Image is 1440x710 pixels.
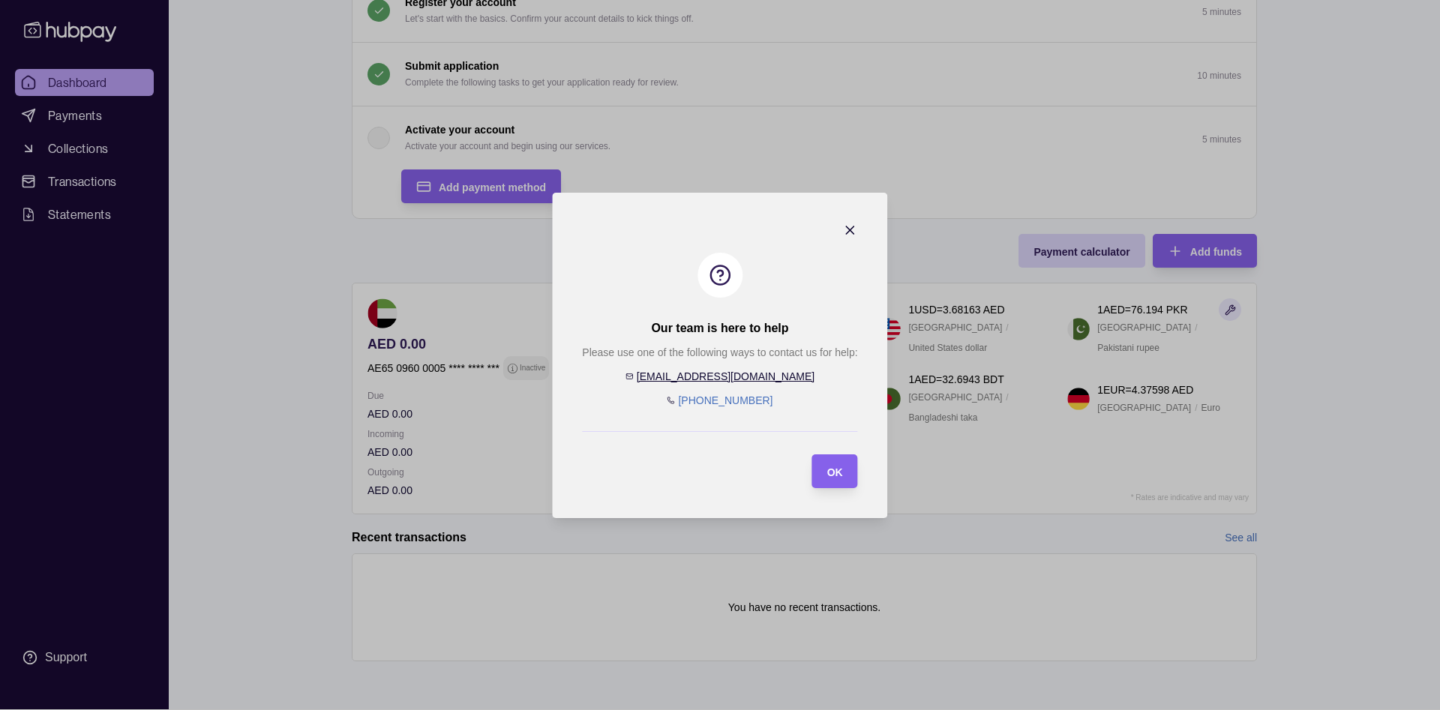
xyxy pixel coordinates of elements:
[651,320,788,337] h2: Our team is here to help
[827,466,843,478] span: OK
[582,344,857,361] p: Please use one of the following ways to contact us for help:
[637,370,814,382] a: [EMAIL_ADDRESS][DOMAIN_NAME]
[678,394,772,406] a: [PHONE_NUMBER]
[812,454,858,488] button: OK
